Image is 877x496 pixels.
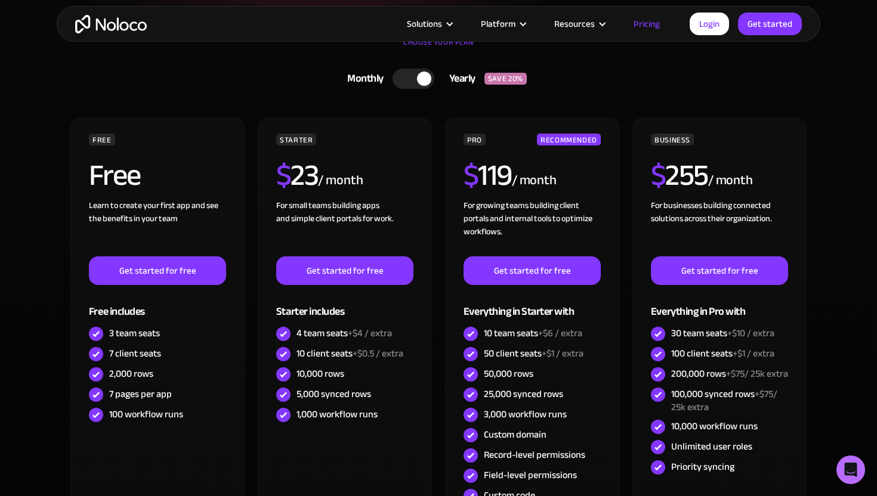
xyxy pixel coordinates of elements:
[464,199,601,256] div: For growing teams building client portals and internal tools to optimize workflows.
[276,134,316,145] div: STARTER
[651,160,708,190] h2: 255
[671,327,774,340] div: 30 team seats
[109,327,160,340] div: 3 team seats
[348,324,392,342] span: +$4 / extra
[276,147,291,203] span: $
[332,70,393,88] div: Monthly
[484,367,533,380] div: 50,000 rows
[651,147,666,203] span: $
[484,347,583,360] div: 50 client seats
[484,408,567,421] div: 3,000 workflow runs
[671,385,777,416] span: +$75/ 25k extra
[464,285,601,324] div: Everything in Starter with
[651,199,788,256] div: For businesses building connected solutions across their organization. ‍
[554,16,595,32] div: Resources
[353,345,403,362] span: +$0.5 / extra
[407,16,442,32] div: Solutions
[542,345,583,362] span: +$1 / extra
[671,387,788,414] div: 100,000 synced rows
[619,16,675,32] a: Pricing
[537,134,601,145] div: RECOMMENDED
[297,327,392,340] div: 4 team seats
[733,345,774,362] span: +$1 / extra
[481,16,515,32] div: Platform
[484,73,527,85] div: SAVE 20%
[651,256,788,285] a: Get started for free
[434,70,484,88] div: Yearly
[727,324,774,342] span: +$10 / extra
[89,285,226,324] div: Free includes
[651,134,694,145] div: BUSINESS
[297,367,344,380] div: 10,000 rows
[392,16,466,32] div: Solutions
[671,367,788,380] div: 200,000 rows
[109,347,161,360] div: 7 client seats
[89,199,226,256] div: Learn to create your first app and see the benefits in your team ‍
[276,199,413,256] div: For small teams building apps and simple client portals for work. ‍
[671,420,758,433] div: 10,000 workflow runs
[276,256,413,285] a: Get started for free
[726,365,788,383] span: +$75/ 25k extra
[539,16,619,32] div: Resources
[464,160,512,190] h2: 119
[738,13,802,35] a: Get started
[89,134,115,145] div: FREE
[484,327,582,340] div: 10 team seats
[464,134,486,145] div: PRO
[109,367,153,380] div: 2,000 rows
[671,347,774,360] div: 100 client seats
[318,171,363,190] div: / month
[109,387,172,401] div: 7 pages per app
[671,460,734,473] div: Priority syncing
[89,256,226,285] a: Get started for free
[484,448,585,461] div: Record-level permissions
[538,324,582,342] span: +$6 / extra
[464,147,478,203] span: $
[484,428,546,441] div: Custom domain
[89,160,141,190] h2: Free
[836,455,865,484] div: Open Intercom Messenger
[464,256,601,285] a: Get started for free
[69,33,808,63] div: CHOOSE YOUR PLAN
[276,160,319,190] h2: 23
[512,171,557,190] div: / month
[466,16,539,32] div: Platform
[75,15,147,33] a: home
[297,408,378,421] div: 1,000 workflow runs
[297,347,403,360] div: 10 client seats
[484,469,577,482] div: Field-level permissions
[651,285,788,324] div: Everything in Pro with
[708,171,753,190] div: / month
[484,387,563,401] div: 25,000 synced rows
[297,387,371,401] div: 5,000 synced rows
[690,13,729,35] a: Login
[109,408,183,421] div: 100 workflow runs
[276,285,413,324] div: Starter includes
[671,440,752,453] div: Unlimited user roles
